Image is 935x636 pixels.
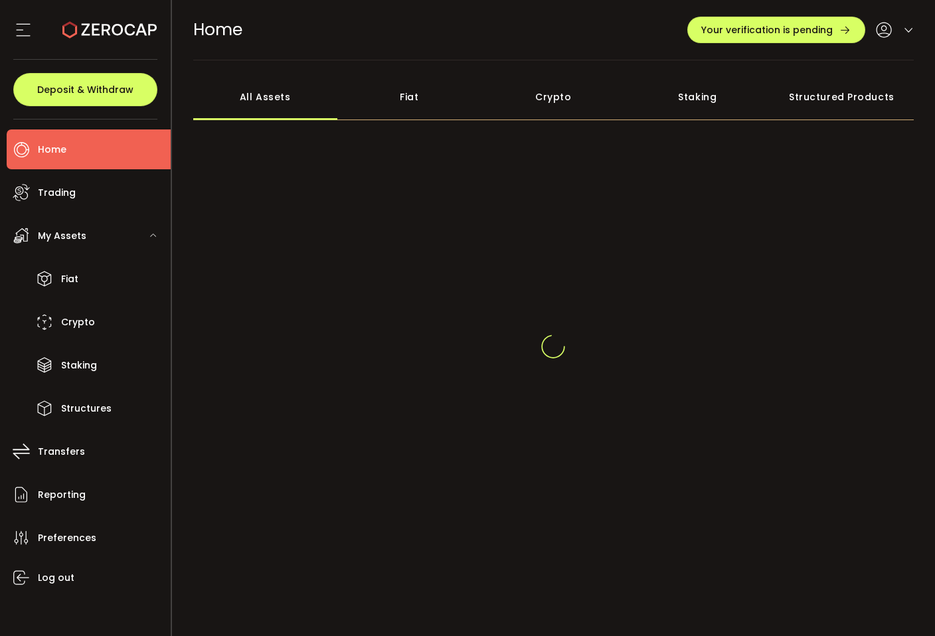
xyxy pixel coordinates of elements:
span: Trading [38,183,76,202]
span: Deposit & Withdraw [37,85,133,94]
button: Your verification is pending [687,17,865,43]
span: Reporting [38,485,86,505]
div: Structured Products [770,74,914,120]
span: Fiat [61,270,78,289]
div: All Assets [193,74,337,120]
span: Home [38,140,66,159]
div: Crypto [481,74,626,120]
span: Preferences [38,528,96,548]
div: Fiat [337,74,481,120]
span: Home [193,18,242,41]
div: Staking [626,74,770,120]
span: Structures [61,399,112,418]
span: My Assets [38,226,86,246]
span: Transfers [38,442,85,461]
span: Staking [61,356,97,375]
span: Crypto [61,313,95,332]
button: Deposit & Withdraw [13,73,157,106]
span: Your verification is pending [701,25,833,35]
span: Log out [38,568,74,588]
